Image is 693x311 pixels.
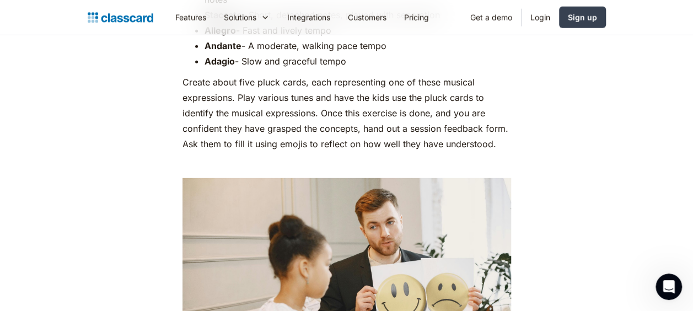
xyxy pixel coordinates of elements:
[182,74,511,152] p: Create about five pluck cards, each representing one of these musical expressions. Play various t...
[205,56,235,67] strong: Adagio
[224,12,256,23] div: Solutions
[205,38,511,53] li: - A moderate, walking pace tempo
[182,157,511,173] p: ‍
[205,40,241,51] strong: Andante
[278,5,339,30] a: Integrations
[461,5,521,30] a: Get a demo
[88,10,153,25] a: home
[522,5,559,30] a: Login
[656,274,682,300] iframe: Intercom live chat
[559,7,606,28] a: Sign up
[215,5,278,30] div: Solutions
[166,5,215,30] a: Features
[568,12,597,23] div: Sign up
[205,53,511,69] li: - Slow and graceful tempo
[395,5,438,30] a: Pricing
[339,5,395,30] a: Customers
